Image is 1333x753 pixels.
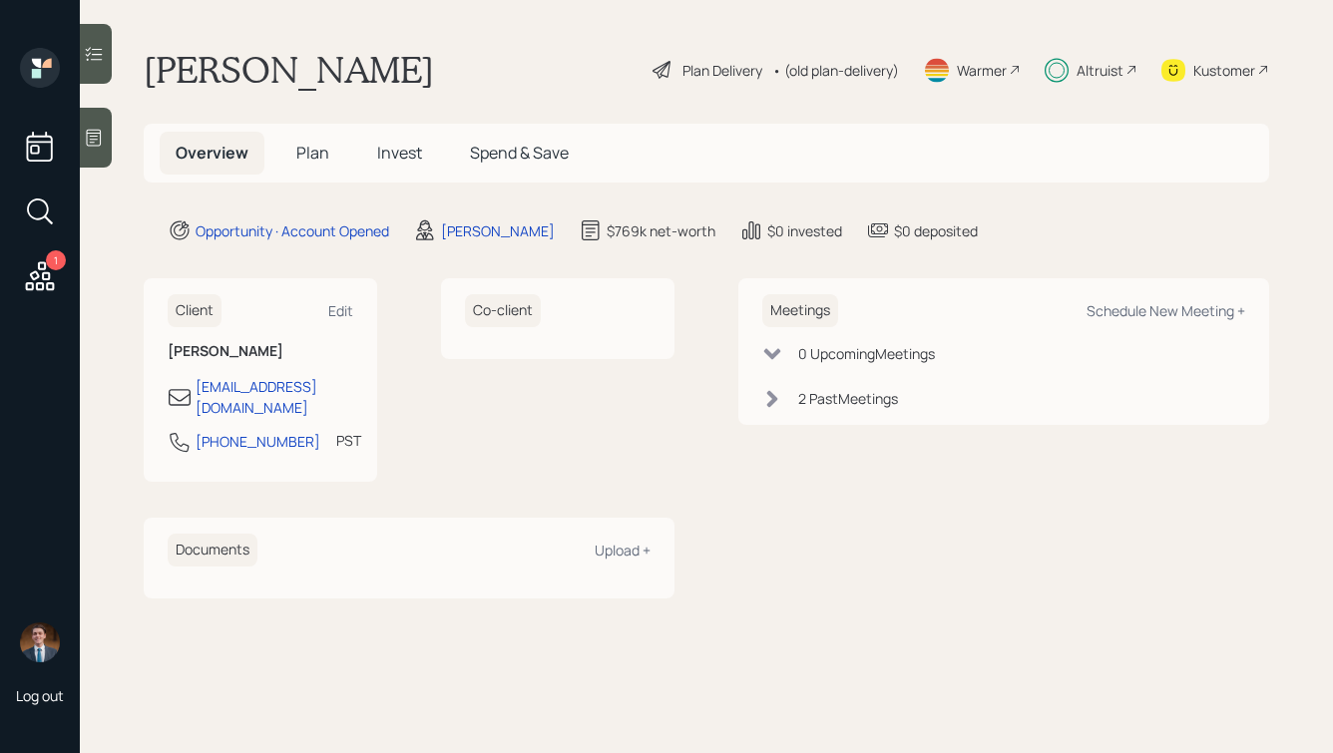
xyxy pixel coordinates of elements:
[168,294,222,327] h6: Client
[1193,60,1255,81] div: Kustomer
[441,220,555,241] div: [PERSON_NAME]
[168,534,257,566] h6: Documents
[377,142,422,164] span: Invest
[894,220,978,241] div: $0 deposited
[296,142,329,164] span: Plan
[607,220,715,241] div: $769k net-worth
[328,301,353,320] div: Edit
[46,250,66,270] div: 1
[176,142,248,164] span: Overview
[465,294,541,327] h6: Co-client
[595,541,651,560] div: Upload +
[1087,301,1245,320] div: Schedule New Meeting +
[957,60,1007,81] div: Warmer
[772,60,899,81] div: • (old plan-delivery)
[767,220,842,241] div: $0 invested
[798,388,898,409] div: 2 Past Meeting s
[196,220,389,241] div: Opportunity · Account Opened
[168,343,353,360] h6: [PERSON_NAME]
[196,376,353,418] div: [EMAIL_ADDRESS][DOMAIN_NAME]
[762,294,838,327] h6: Meetings
[798,343,935,364] div: 0 Upcoming Meeting s
[336,430,361,451] div: PST
[144,48,434,92] h1: [PERSON_NAME]
[196,431,320,452] div: [PHONE_NUMBER]
[470,142,569,164] span: Spend & Save
[20,622,60,662] img: hunter_neumayer.jpg
[682,60,762,81] div: Plan Delivery
[16,686,64,705] div: Log out
[1077,60,1123,81] div: Altruist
